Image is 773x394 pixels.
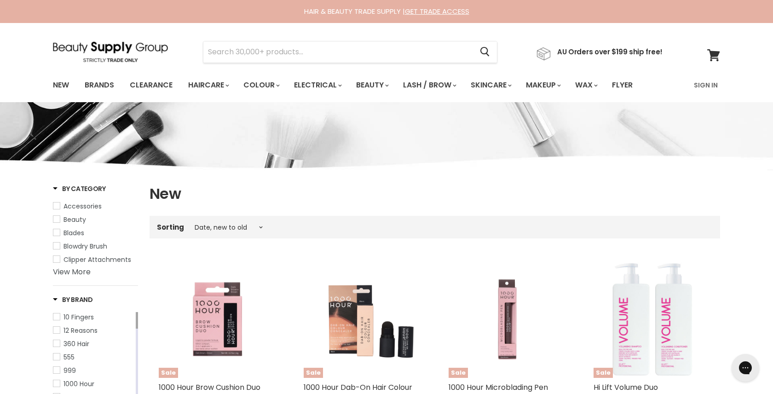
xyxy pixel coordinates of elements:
[53,325,134,336] a: 12 Reasons
[464,75,517,95] a: Skincare
[449,368,468,378] span: Sale
[727,351,764,385] iframe: Gorgias live chat messenger
[63,379,94,388] span: 1000 Hour
[53,267,91,277] a: View More
[304,368,323,378] span: Sale
[405,6,469,16] a: GET TRADE ACCESS
[304,261,421,378] img: 1000 Hour Dab-On Hair Colour Concealer
[53,214,138,225] a: Beauty
[53,365,134,376] a: 999
[150,184,720,203] h1: New
[203,41,497,63] form: Product
[53,312,134,322] a: 10 Fingers
[349,75,394,95] a: Beauty
[63,326,98,335] span: 12 Reasons
[46,75,76,95] a: New
[203,41,473,63] input: Search
[53,184,106,193] h3: By Category
[688,75,723,95] a: Sign In
[53,339,134,349] a: 360 Hair
[63,339,89,348] span: 360 Hair
[63,202,102,211] span: Accessories
[594,261,711,378] a: Hi Lift Volume DuoSale
[519,75,566,95] a: Makeup
[396,75,462,95] a: Lash / Brow
[53,255,138,265] a: Clipper Attachments
[304,261,421,378] a: 1000 Hour Dab-On Hair Colour ConcealerSale
[63,242,107,251] span: Blowdry Brush
[594,261,711,378] img: Hi Lift Volume Duo
[41,7,732,16] div: HAIR & BEAUTY TRADE SUPPLY |
[46,72,664,98] ul: Main menu
[159,261,276,378] a: 1000 Hour Brow Cushion DuoSale
[123,75,179,95] a: Clearance
[594,368,613,378] span: Sale
[41,72,732,98] nav: Main
[63,313,94,322] span: 10 Fingers
[63,366,76,375] span: 999
[53,352,134,362] a: 555
[449,261,566,378] img: 1000 Hour Microblading Pen
[78,75,121,95] a: Brands
[159,261,276,378] img: 1000 Hour Brow Cushion Duo
[473,41,497,63] button: Search
[594,382,658,393] a: Hi Lift Volume Duo
[53,228,138,238] a: Blades
[181,75,235,95] a: Haircare
[287,75,347,95] a: Electrical
[237,75,285,95] a: Colour
[157,223,184,231] label: Sorting
[159,368,178,378] span: Sale
[63,215,86,224] span: Beauty
[53,295,93,304] h3: By Brand
[63,353,75,362] span: 555
[449,382,548,393] a: 1000 Hour Microblading Pen
[449,261,566,378] a: 1000 Hour Microblading PenSale
[53,201,138,211] a: Accessories
[53,241,138,251] a: Blowdry Brush
[568,75,603,95] a: Wax
[605,75,640,95] a: Flyer
[159,382,260,393] a: 1000 Hour Brow Cushion Duo
[63,255,131,264] span: Clipper Attachments
[53,379,134,389] a: 1000 Hour
[63,228,84,238] span: Blades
